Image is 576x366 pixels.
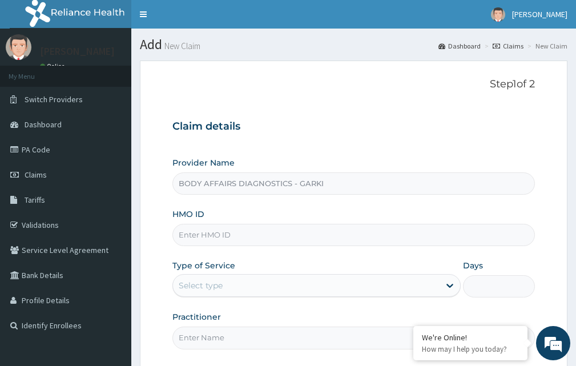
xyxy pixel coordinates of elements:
h3: Claim details [172,120,535,133]
p: Step 1 of 2 [172,78,535,91]
span: Switch Providers [25,94,83,104]
p: [PERSON_NAME] [40,46,115,57]
a: Dashboard [438,41,481,51]
span: Dashboard [25,119,62,130]
span: Claims [25,170,47,180]
span: [PERSON_NAME] [512,9,567,19]
label: HMO ID [172,208,204,220]
a: Claims [493,41,523,51]
label: Practitioner [172,311,221,323]
small: New Claim [162,42,200,50]
label: Type of Service [172,260,235,271]
label: Days [463,260,483,271]
input: Enter HMO ID [172,224,535,246]
h1: Add [140,37,567,52]
input: Enter Name [172,327,535,349]
span: Tariffs [25,195,45,205]
img: User Image [491,7,505,22]
div: Select type [179,280,223,291]
div: We're Online! [422,332,519,343]
p: How may I help you today? [422,344,519,354]
a: Online [40,62,67,70]
label: Provider Name [172,157,235,168]
li: New Claim [525,41,567,51]
img: User Image [6,34,31,60]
